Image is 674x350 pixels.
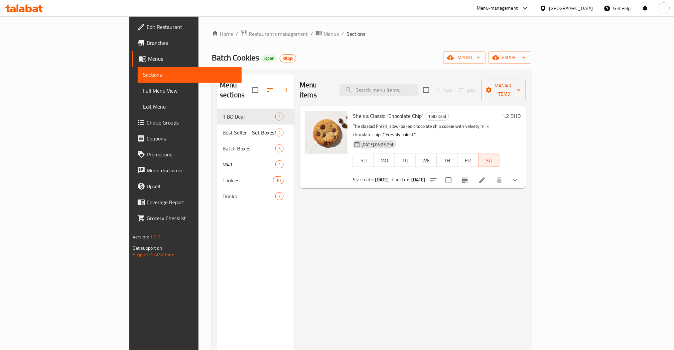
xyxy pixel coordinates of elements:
[426,172,442,188] button: sort-choices
[353,154,374,167] button: SU
[133,232,149,241] span: Version:
[147,198,237,206] span: Coverage Report
[138,67,242,83] a: Sections
[222,113,275,121] span: 1 BD Deal
[212,30,531,38] nav: breadcrumb
[138,83,242,99] a: Full Menu View
[217,109,294,125] div: 1 BD Deal1
[419,83,433,97] span: Select section
[147,134,237,142] span: Coupons
[481,156,497,165] span: SA
[425,113,449,120] span: 1 BD Deal
[143,103,237,111] span: Edit Menu
[437,154,458,167] button: TH
[478,176,486,184] a: Edit menu item
[143,87,237,95] span: Full Menu View
[132,178,242,194] a: Upsell
[222,129,275,136] span: Best Seller - Set Boxes
[275,113,284,121] div: items
[395,154,416,167] button: TU
[133,250,175,259] a: Support.OpsPlatform
[353,111,424,121] span: She's a Classic "Chocolate Chip"
[217,140,294,156] div: Batch Boxes3
[262,82,278,98] span: Sort sections
[276,114,283,120] span: 1
[457,172,473,188] button: Branch-specific-item
[147,23,237,31] span: Edit Restaurant
[316,30,339,38] a: Menus
[217,172,294,188] div: Cookies10
[425,113,449,121] div: 1 BD Deal
[477,4,518,12] div: Menu-management
[511,176,519,184] svg: Show Choices
[132,131,242,146] a: Coupons
[341,30,344,38] li: /
[488,51,531,64] button: export
[275,192,284,200] div: items
[460,156,476,165] span: FR
[455,85,481,95] span: Select section first
[147,39,237,47] span: Branches
[249,30,308,38] span: Restaurants management
[132,162,242,178] a: Menu disclaimer
[398,156,413,165] span: TU
[502,111,521,121] h6: 1.2 BHD
[481,80,526,100] button: Manage items
[359,141,396,148] span: [DATE] 06:23 PM
[147,182,237,190] span: Upsell
[457,154,478,167] button: FR
[416,154,437,167] button: WE
[132,51,242,67] a: Menus
[217,188,294,204] div: Drinks3
[356,156,371,165] span: SU
[132,146,242,162] a: Promotions
[324,30,339,38] span: Menus
[300,80,332,100] h2: Menu items
[222,176,273,184] span: Cookies
[275,144,284,152] div: items
[375,175,389,184] b: [DATE]
[392,175,410,184] span: End date:
[143,71,237,79] span: Sections
[147,150,237,158] span: Promotions
[443,51,486,64] button: import
[507,172,523,188] button: show more
[132,115,242,131] a: Choice Groups
[217,156,294,172] div: M411
[248,83,262,97] span: Select all sections
[276,145,283,152] span: 3
[150,232,160,241] span: 1.0.0
[133,244,163,252] span: Get support on:
[442,173,456,187] span: Select to update
[222,160,275,168] span: M41
[433,85,455,95] span: Add item
[353,175,374,184] span: Start date:
[262,54,277,62] div: Open
[132,35,242,51] a: Branches
[275,129,284,136] div: items
[276,130,283,136] span: 2
[487,82,521,98] span: Manage items
[412,175,426,184] b: [DATE]
[273,176,284,184] div: items
[478,154,499,167] button: SA
[491,172,507,188] button: delete
[419,156,434,165] span: WE
[222,192,275,200] span: Drinks
[346,30,365,38] span: Sections
[276,161,283,168] span: 1
[241,30,308,38] a: Restaurants management
[276,193,283,200] span: 3
[222,144,275,152] span: Batch Boxes
[262,55,277,61] span: Open
[217,125,294,140] div: Best Seller - Set Boxes2
[280,55,296,61] span: Kitopi
[494,53,526,62] span: export
[305,111,347,154] img: She's a Classic "Chocolate Chip"
[138,99,242,115] a: Edit Menu
[663,5,665,12] span: T
[353,122,499,139] p: The classic! Fresh, slow-baked chocolate chip cookie with velvety milk chocolate chips." Freshly ...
